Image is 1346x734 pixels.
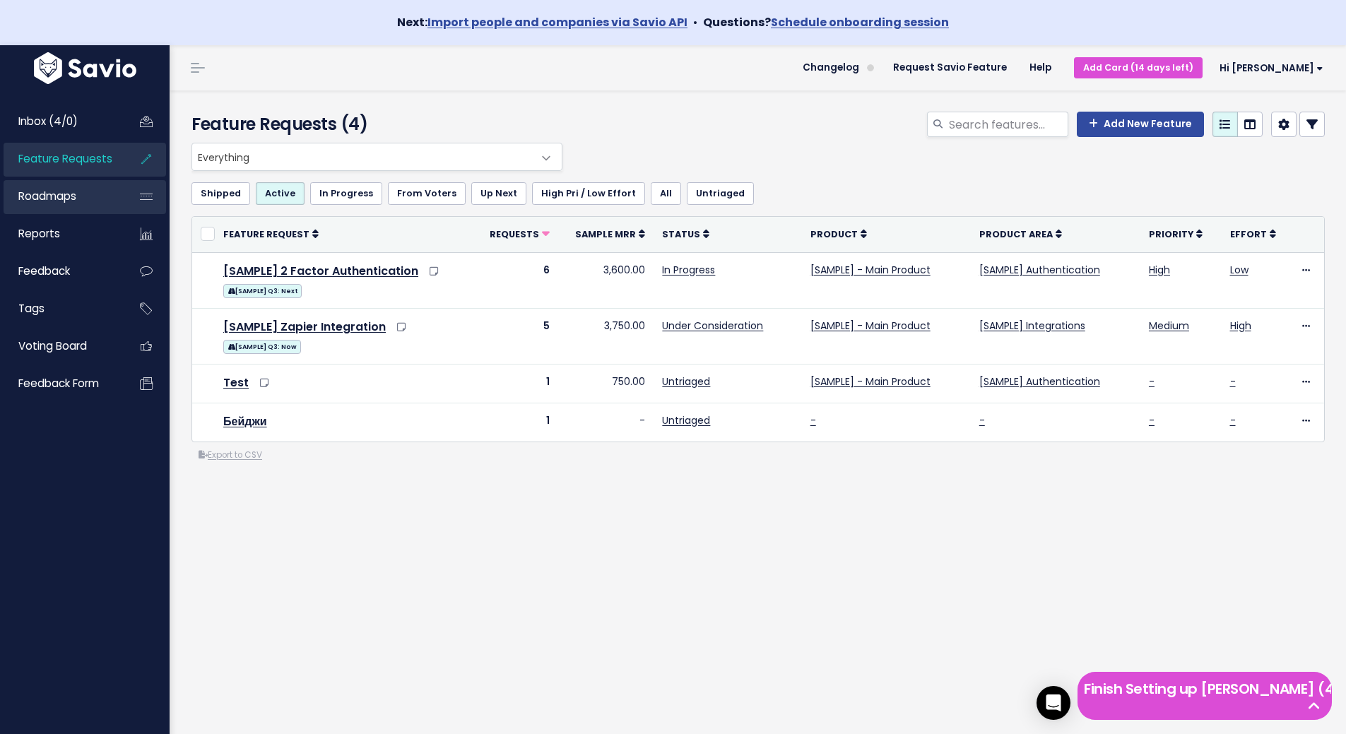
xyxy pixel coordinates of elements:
[575,228,636,240] span: Sample MRR
[30,52,140,84] img: logo-white.9d6f32f41409.svg
[223,319,386,335] a: [SAMPLE] Zapier Integration
[558,308,654,364] td: 3,750.00
[662,374,710,389] a: Untriaged
[223,281,302,299] a: [SAMPLE] Q3: Next
[4,180,117,213] a: Roadmaps
[693,14,697,30] span: •
[1018,57,1063,78] a: Help
[1203,57,1335,79] a: Hi [PERSON_NAME]
[191,112,555,137] h4: Feature Requests (4)
[1149,227,1203,241] a: Priority
[256,182,305,205] a: Active
[947,112,1068,137] input: Search features...
[191,182,250,205] a: Shipped
[191,143,562,171] span: Everything
[1220,63,1323,73] span: Hi [PERSON_NAME]
[223,227,319,241] a: Feature Request
[558,252,654,308] td: 3,600.00
[575,227,645,241] a: Sample MRR
[1149,413,1155,427] a: -
[4,255,117,288] a: Feedback
[979,227,1062,241] a: Product Area
[979,228,1053,240] span: Product Area
[490,228,539,240] span: Requests
[4,218,117,250] a: Reports
[810,374,931,389] a: [SAMPLE] - Main Product
[1230,227,1276,241] a: Effort
[810,413,816,427] a: -
[979,374,1100,389] a: [SAMPLE] Authentication
[1149,228,1193,240] span: Priority
[662,263,715,277] a: In Progress
[979,413,985,427] a: -
[18,338,87,353] span: Voting Board
[810,263,931,277] a: [SAMPLE] - Main Product
[471,182,526,205] a: Up Next
[490,227,550,241] a: Requests
[18,376,99,391] span: Feedback form
[18,114,78,129] span: Inbox (4/0)
[558,364,654,403] td: 750.00
[703,14,949,30] strong: Questions?
[4,143,117,175] a: Feature Requests
[4,367,117,400] a: Feedback form
[388,182,466,205] a: From Voters
[223,337,301,355] a: [SAMPLE] Q3: Now
[18,226,60,241] span: Reports
[18,264,70,278] span: Feedback
[223,413,267,430] a: Бейджи
[223,284,302,298] span: [SAMPLE] Q3: Next
[199,449,262,461] a: Export to CSV
[1149,319,1189,333] a: Medium
[1230,263,1248,277] a: Low
[223,374,249,391] a: Test
[223,263,418,279] a: [SAMPLE] 2 Factor Authentication
[427,14,687,30] a: Import people and companies via Savio API
[4,105,117,138] a: Inbox (4/0)
[310,182,382,205] a: In Progress
[662,227,709,241] a: Status
[18,151,112,166] span: Feature Requests
[473,403,558,442] td: 1
[558,403,654,442] td: -
[1230,228,1267,240] span: Effort
[1230,413,1236,427] a: -
[803,63,859,73] span: Changelog
[532,182,645,205] a: High Pri / Low Effort
[1230,374,1236,389] a: -
[810,227,867,241] a: Product
[1230,319,1251,333] a: High
[662,228,700,240] span: Status
[473,252,558,308] td: 6
[192,143,533,170] span: Everything
[771,14,949,30] a: Schedule onboarding session
[651,182,681,205] a: All
[4,330,117,362] a: Voting Board
[810,319,931,333] a: [SAMPLE] - Main Product
[473,308,558,364] td: 5
[979,263,1100,277] a: [SAMPLE] Authentication
[191,182,1325,205] ul: Filter feature requests
[662,319,763,333] a: Under Consideration
[882,57,1018,78] a: Request Savio Feature
[687,182,754,205] a: Untriaged
[18,301,45,316] span: Tags
[1037,686,1070,720] div: Open Intercom Messenger
[810,228,858,240] span: Product
[1149,263,1170,277] a: High
[1077,112,1204,137] a: Add New Feature
[979,319,1085,333] a: [SAMPLE] Integrations
[1084,678,1326,699] h5: Finish Setting up [PERSON_NAME] (4 left)
[473,364,558,403] td: 1
[18,189,76,203] span: Roadmaps
[223,340,301,354] span: [SAMPLE] Q3: Now
[397,14,687,30] strong: Next:
[223,228,309,240] span: Feature Request
[4,292,117,325] a: Tags
[662,413,710,427] a: Untriaged
[1074,57,1203,78] a: Add Card (14 days left)
[1149,374,1155,389] a: -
